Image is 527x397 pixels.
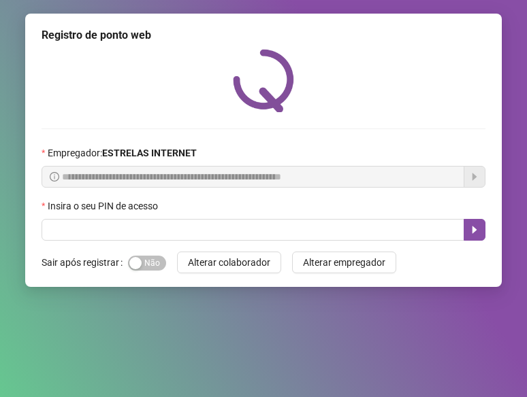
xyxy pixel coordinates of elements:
[42,252,128,273] label: Sair após registrar
[188,255,270,270] span: Alterar colaborador
[303,255,385,270] span: Alterar empregador
[48,145,197,160] span: Empregador :
[42,198,167,213] label: Insira o seu PIN de acesso
[102,148,197,158] strong: ESTRELAS INTERNET
[292,252,396,273] button: Alterar empregador
[42,27,485,44] div: Registro de ponto web
[469,224,480,235] span: caret-right
[177,252,281,273] button: Alterar colaborador
[50,172,59,182] span: info-circle
[233,49,294,112] img: QRPoint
